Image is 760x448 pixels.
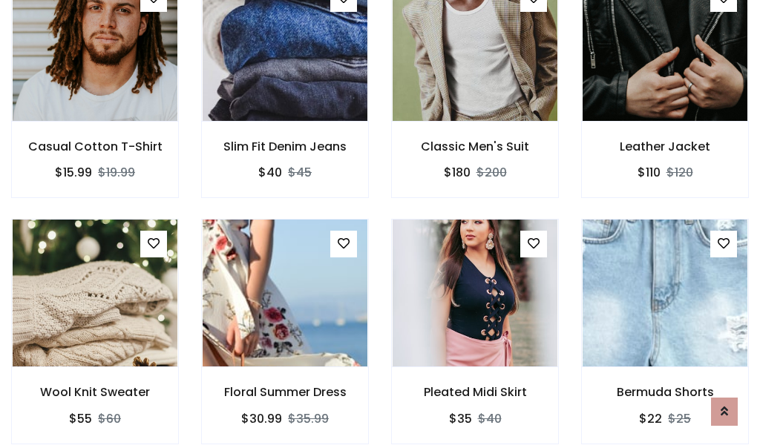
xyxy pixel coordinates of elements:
del: $35.99 [288,410,329,427]
h6: $180 [444,165,471,179]
del: $25 [668,410,691,427]
h6: Casual Cotton T-Shirt [12,139,178,154]
h6: Wool Knit Sweater [12,385,178,399]
del: $40 [478,410,502,427]
h6: Floral Summer Dress [202,385,368,399]
del: $60 [98,410,121,427]
h6: Pleated Midi Skirt [392,385,558,399]
del: $200 [476,164,507,181]
del: $19.99 [98,164,135,181]
del: $120 [666,164,693,181]
h6: Bermuda Shorts [582,385,748,399]
h6: Classic Men's Suit [392,139,558,154]
del: $45 [288,164,312,181]
h6: $35 [449,412,472,426]
h6: $30.99 [241,412,282,426]
h6: $55 [69,412,92,426]
h6: Slim Fit Denim Jeans [202,139,368,154]
h6: $40 [258,165,282,179]
h6: $22 [639,412,662,426]
h6: Leather Jacket [582,139,748,154]
h6: $110 [638,165,661,179]
h6: $15.99 [55,165,92,179]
